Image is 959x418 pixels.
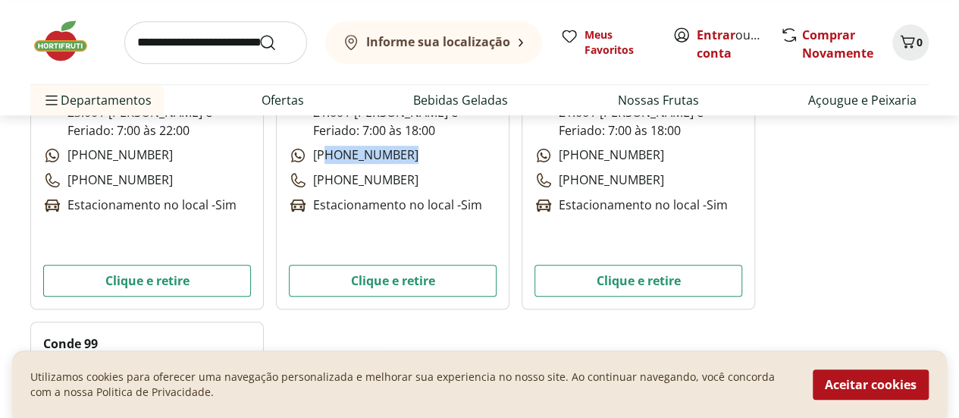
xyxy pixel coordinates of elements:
button: Informe sua localização [325,21,542,64]
p: Estacionamento no local - Sim [289,196,482,215]
input: search [124,21,307,64]
button: Clique e retire [289,265,497,297]
span: ou [697,26,764,62]
button: Aceitar cookies [813,369,929,400]
b: Informe sua localização [366,33,510,50]
p: [PHONE_NUMBER] [534,171,664,190]
button: Menu [42,82,61,118]
button: Submit Search [259,33,295,52]
a: Meus Favoritos [560,27,654,58]
span: Departamentos [42,82,152,118]
a: Nossas Frutas [618,91,699,109]
span: 0 [917,35,923,49]
span: Meus Favoritos [584,27,654,58]
a: Açougue e Peixaria [808,91,917,109]
a: Comprar Novamente [802,27,873,61]
a: Entrar [697,27,735,43]
a: Ofertas [262,91,304,109]
p: [PHONE_NUMBER] [43,146,173,165]
button: Carrinho [892,24,929,61]
button: Clique e retire [43,265,251,297]
p: [PHONE_NUMBER] [289,171,418,190]
p: [PHONE_NUMBER] [43,171,173,190]
p: Estacionamento no local - Sim [43,196,237,215]
a: Criar conta [697,27,780,61]
p: [PHONE_NUMBER] [289,146,418,165]
img: Hortifruti [30,18,106,64]
button: Clique e retire [534,265,742,297]
p: Estacionamento no local - Sim [534,196,728,215]
a: Bebidas Geladas [413,91,508,109]
h2: Conde 99 [43,335,98,353]
p: Utilizamos cookies para oferecer uma navegação personalizada e melhorar sua experiencia no nosso ... [30,369,794,400]
p: [PHONE_NUMBER] [534,146,664,165]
